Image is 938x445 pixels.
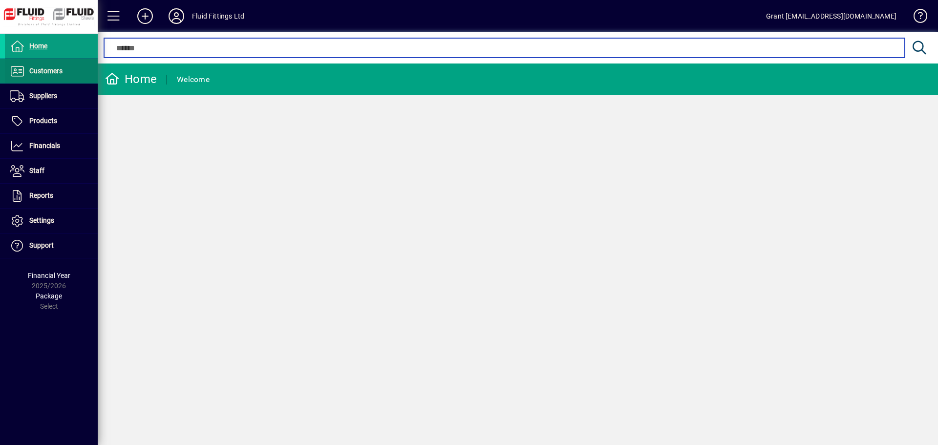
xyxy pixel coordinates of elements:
[177,72,210,87] div: Welcome
[161,7,192,25] button: Profile
[5,109,98,133] a: Products
[28,272,70,279] span: Financial Year
[29,167,44,174] span: Staff
[5,134,98,158] a: Financials
[5,209,98,233] a: Settings
[192,8,244,24] div: Fluid Fittings Ltd
[29,92,57,100] span: Suppliers
[29,117,57,125] span: Products
[29,67,63,75] span: Customers
[105,71,157,87] div: Home
[5,233,98,258] a: Support
[5,84,98,108] a: Suppliers
[5,184,98,208] a: Reports
[766,8,896,24] div: Grant [EMAIL_ADDRESS][DOMAIN_NAME]
[5,59,98,84] a: Customers
[29,241,54,249] span: Support
[129,7,161,25] button: Add
[29,42,47,50] span: Home
[36,292,62,300] span: Package
[29,216,54,224] span: Settings
[29,142,60,149] span: Financials
[5,159,98,183] a: Staff
[906,2,926,34] a: Knowledge Base
[29,191,53,199] span: Reports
